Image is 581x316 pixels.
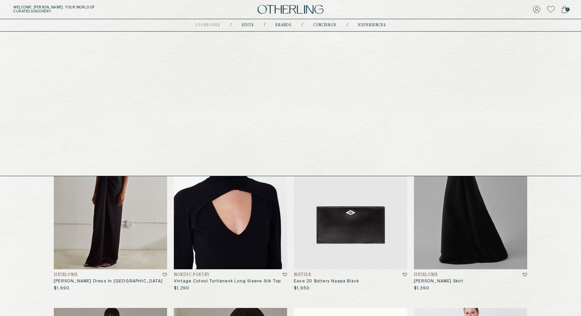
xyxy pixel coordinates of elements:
[54,116,167,269] img: Benita Dress in Satin
[294,279,407,284] h3: Ease 20 Buttery Nappa Black
[242,24,254,27] a: Edits
[174,116,287,269] img: Vintage Cutout Turtleneck Long Sleeve Silk Top
[414,273,438,277] h4: Heirlome
[54,279,167,284] h3: [PERSON_NAME] Dress In [GEOGRAPHIC_DATA]
[294,116,407,269] img: Ease 20 Buttery Nappa Black
[414,116,527,269] img: Rosalie Skirt
[13,5,180,13] h5: Welcome, [PERSON_NAME] . Your world of curated discovery.
[414,286,429,291] p: $1,390
[347,23,348,28] div: /
[358,24,386,27] a: experiences
[561,5,568,14] a: 0
[302,23,303,28] div: /
[174,279,287,284] h3: Vintage Cutout Turtleneck Long Sleeve Silk Top
[174,273,210,277] h4: Nordic Poetry
[54,286,70,291] p: $1,690
[294,286,310,291] p: $1,950
[414,116,527,291] a: Rosalie SkirtHeirlome[PERSON_NAME] Skirt$1,390
[174,116,287,291] a: Vintage Cutout Turtleneck Long Sleeve Silk TopNordic PoetryVintage Cutout Turtleneck Long Sleeve ...
[313,24,337,27] a: concierge
[294,273,311,277] h4: Metier
[195,24,220,27] a: lookbooks
[258,5,323,14] img: logo
[294,116,407,291] a: Ease 20 Buttery Nappa BlackMetierEase 20 Buttery Nappa Black$1,950
[566,7,570,11] span: 0
[54,273,78,277] h4: Heirlome
[230,23,232,28] div: /
[414,279,527,284] h3: [PERSON_NAME] Skirt
[264,23,265,28] div: /
[174,286,189,291] p: $1,290
[275,24,292,27] a: Brands
[54,116,167,291] a: Benita Dress in SatinHeirlome[PERSON_NAME] Dress In [GEOGRAPHIC_DATA]$1,690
